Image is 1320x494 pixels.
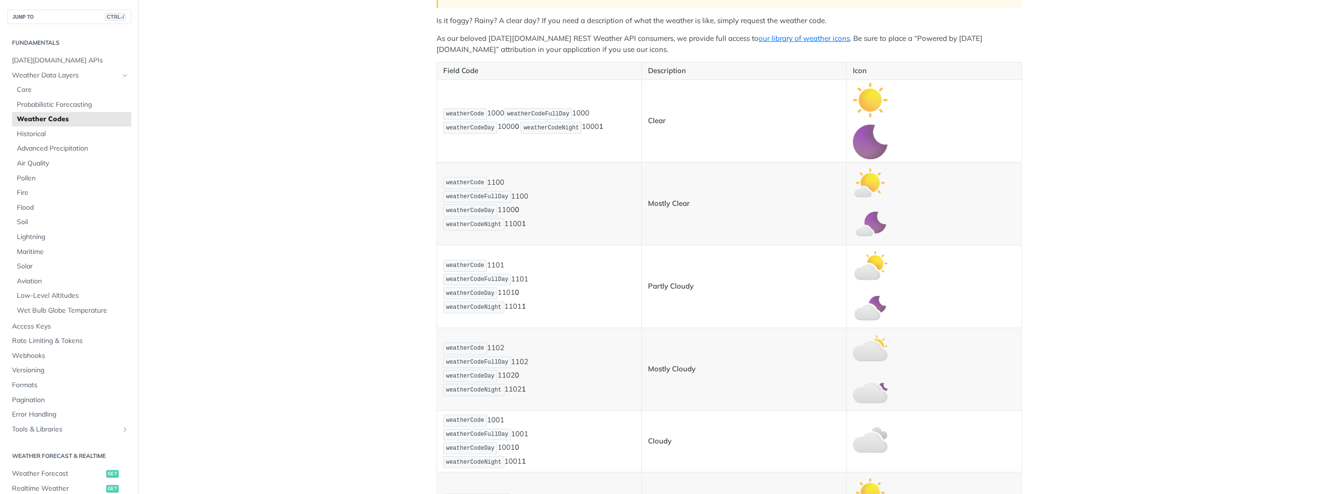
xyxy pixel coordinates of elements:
[443,176,635,231] p: 1100 1100 1100 1100
[7,53,131,68] a: [DATE][DOMAIN_NAME] APIs
[12,215,131,229] a: Soil
[523,125,579,131] span: weatherCodeNight
[853,137,887,146] span: Expand image
[17,144,129,153] span: Advanced Precipitation
[7,349,131,363] a: Webhooks
[446,387,501,393] span: weatherCodeNight
[7,467,131,481] a: Weather Forecastget
[17,188,129,198] span: Fire
[7,422,131,437] a: Tools & LibrariesShow subpages for Tools & Libraries
[514,205,519,214] strong: 0
[7,452,131,460] h2: Weather Forecast & realtime
[7,407,131,422] a: Error Handling
[12,380,129,390] span: Formats
[446,373,495,380] span: weatherCodeDay
[12,410,129,419] span: Error Handling
[12,395,129,405] span: Pagination
[12,186,131,200] a: Fire
[12,336,129,346] span: Rate Limiting & Tokens
[507,111,570,117] span: weatherCodeFullDay
[853,302,887,311] span: Expand image
[443,107,635,135] p: 1000 1000 1000 1000
[853,343,887,352] span: Expand image
[648,281,694,291] strong: Partly Cloudy
[522,219,526,228] strong: 1
[12,425,119,434] span: Tools & Libraries
[648,65,840,76] p: Description
[853,331,887,366] img: mostly_cloudy_day
[17,114,129,124] span: Weather Codes
[17,306,129,316] span: Wet Bulb Globe Temperature
[853,385,887,394] span: Expand image
[12,201,131,215] a: Flood
[436,33,1022,55] p: As our beloved [DATE][DOMAIN_NAME] REST Weather API consumers, we provide full access to . Be sur...
[12,56,129,65] span: [DATE][DOMAIN_NAME] APIs
[7,10,131,24] button: JUMP TOCTRL-/
[853,219,887,228] span: Expand image
[853,83,887,117] img: clear_day
[514,443,519,452] strong: 0
[12,259,131,274] a: Solar
[853,125,887,159] img: clear_night
[853,373,887,407] img: mostly_cloudy_night
[446,431,509,438] span: weatherCodeFullDay
[12,112,131,127] a: Weather Codes
[853,95,887,104] span: Expand image
[17,277,129,286] span: Aviation
[7,68,131,83] a: Weather Data LayersHide subpages for Weather Data Layers
[853,65,1015,76] p: Icon
[446,262,484,269] span: weatherCode
[436,15,1022,26] p: Is it foggy? Rainy? A clear day? If you need a description of what the weather is like, simply re...
[12,351,129,361] span: Webhooks
[514,370,519,380] strong: 0
[853,248,887,283] img: partly_cloudy_day
[7,363,131,378] a: Versioning
[7,38,131,47] h2: Fundamentals
[522,302,526,311] strong: 1
[12,366,129,375] span: Versioning
[12,484,104,494] span: Realtime Weather
[12,83,131,97] a: Core
[121,72,129,79] button: Hide subpages for Weather Data Layers
[106,485,119,493] span: get
[759,34,850,43] a: our library of weather icons
[446,445,495,452] span: weatherCodeDay
[446,304,501,311] span: weatherCodeNight
[648,436,672,445] strong: Cloudy
[853,207,887,242] img: mostly_clear_night
[648,116,666,125] strong: Clear
[446,207,495,214] span: weatherCodeDay
[446,290,495,297] span: weatherCodeDay
[12,289,131,303] a: Low-Level Altitudes
[446,417,484,424] span: weatherCode
[7,334,131,348] a: Rate Limiting & Tokens
[446,221,501,228] span: weatherCodeNight
[17,291,129,301] span: Low-Level Altitudes
[853,290,887,325] img: partly_cloudy_night
[17,262,129,271] span: Solar
[522,456,526,466] strong: 1
[12,156,131,171] a: Air Quality
[7,319,131,334] a: Access Keys
[17,159,129,168] span: Air Quality
[12,71,119,80] span: Weather Data Layers
[853,424,887,458] img: cloudy
[443,259,635,314] p: 1101 1101 1101 1101
[514,288,519,297] strong: 0
[7,393,131,407] a: Pagination
[443,65,635,76] p: Field Code
[853,177,887,187] span: Expand image
[17,129,129,139] span: Historical
[443,342,635,397] p: 1102 1102 1102 1102
[12,141,131,156] a: Advanced Precipitation
[17,100,129,110] span: Probabilistic Forecasting
[853,260,887,269] span: Expand image
[446,111,484,117] span: weatherCode
[12,322,129,331] span: Access Keys
[7,378,131,393] a: Formats
[12,274,131,289] a: Aviation
[446,276,509,283] span: weatherCodeFullDay
[522,384,526,393] strong: 1
[446,125,495,131] span: weatherCodeDay
[12,230,131,244] a: Lightning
